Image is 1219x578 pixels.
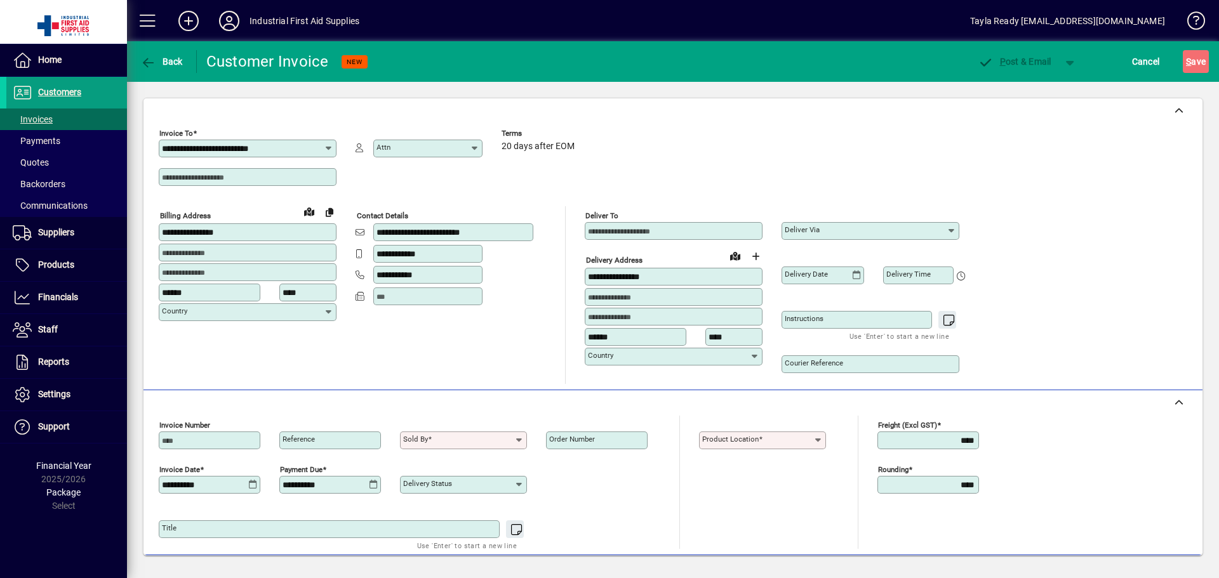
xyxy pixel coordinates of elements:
button: Add [168,10,209,32]
mat-label: Invoice date [159,465,200,474]
span: ave [1186,51,1206,72]
span: Quotes [13,157,49,167]
div: Customer Invoice [206,51,329,72]
span: Communications [13,200,88,211]
a: Communications [6,195,127,216]
a: Home [6,44,127,76]
mat-label: Freight (excl GST) [878,421,937,430]
a: Settings [6,379,127,411]
mat-label: Attn [376,143,390,152]
mat-label: Delivery date [785,270,828,279]
mat-hint: Use 'Enter' to start a new line [417,538,517,553]
mat-label: Country [162,306,187,315]
mat-label: Title [162,523,177,532]
div: Tayla Ready [EMAIL_ADDRESS][DOMAIN_NAME] [970,11,1165,31]
a: Financials [6,282,127,313]
span: Home [38,55,62,65]
a: Reports [6,346,127,378]
mat-label: Sold by [403,435,428,443]
span: ost & Email [978,56,1051,67]
span: Back [140,56,183,67]
mat-label: Invoice number [159,421,210,430]
a: View on map [299,201,319,221]
button: Back [137,50,186,73]
span: Financial Year [36,461,91,471]
span: Staff [38,324,58,334]
span: S [1186,56,1191,67]
mat-label: Deliver via [785,225,820,234]
button: Post & Email [971,50,1058,73]
a: Products [6,249,127,281]
span: Support [38,421,70,431]
a: Backorders [6,173,127,195]
a: View on map [725,246,745,266]
a: Staff [6,314,127,346]
button: Choose address [745,246,766,266]
a: Payments [6,130,127,152]
span: Suppliers [38,227,74,237]
span: Customers [38,87,81,97]
span: P [1000,56,1006,67]
mat-label: Delivery status [403,479,452,488]
span: Products [38,259,74,270]
button: Copy to Delivery address [319,202,340,222]
mat-label: Payment due [280,465,323,474]
app-page-header-button: Back [127,50,197,73]
mat-label: Product location [702,435,759,443]
mat-label: Order number [549,435,595,443]
a: Invoices [6,108,127,130]
span: Payments [13,136,60,146]
span: 20 days after EOM [502,141,575,152]
span: Financials [38,292,78,302]
mat-label: Delivery time [886,270,931,279]
a: Suppliers [6,217,127,249]
button: Profile [209,10,250,32]
button: Save [1183,50,1209,73]
span: Package [46,487,81,497]
mat-label: Deliver To [585,211,618,220]
span: Invoices [13,114,53,124]
span: Reports [38,357,69,367]
span: NEW [347,58,363,66]
button: Cancel [1129,50,1163,73]
span: Settings [38,389,70,399]
mat-label: Country [588,351,613,360]
a: Support [6,411,127,443]
mat-label: Invoice To [159,129,193,138]
span: Cancel [1132,51,1160,72]
span: Backorders [13,179,65,189]
a: Quotes [6,152,127,173]
mat-label: Courier Reference [785,358,843,367]
a: Knowledge Base [1178,3,1203,44]
mat-label: Rounding [878,465,909,474]
span: Terms [502,129,578,138]
mat-label: Reference [283,435,315,443]
mat-label: Instructions [785,314,823,323]
div: Industrial First Aid Supplies [250,11,359,31]
mat-hint: Use 'Enter' to start a new line [849,329,949,343]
